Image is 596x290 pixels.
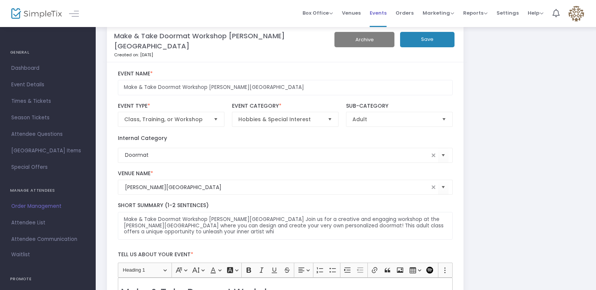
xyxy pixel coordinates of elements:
[114,247,456,263] label: Tell us about your event
[11,129,84,139] span: Attendee Questions
[325,112,335,126] button: Select
[429,151,438,160] span: clear
[11,146,84,156] span: [GEOGRAPHIC_DATA] Items
[11,96,84,106] span: Times & Tickets
[11,218,84,228] span: Attendee List
[352,116,436,123] span: Adult
[423,9,454,17] span: Marketing
[10,272,86,287] h4: PROMOTE
[211,112,221,126] button: Select
[11,162,84,172] span: Special Offers
[118,170,453,177] label: Venue Name
[11,80,84,90] span: Event Details
[334,32,394,47] button: Archive
[118,80,453,95] input: Enter Event Name
[439,112,449,126] button: Select
[429,183,438,192] span: clear
[118,263,453,278] div: Editor toolbar
[119,264,170,276] button: Heading 1
[528,9,543,17] span: Help
[124,116,208,123] span: Class, Training, or Workshop
[11,251,30,258] span: Waitlist
[497,3,519,23] span: Settings
[118,201,209,209] span: Short Summary (1-2 Sentences)
[114,52,342,58] p: Created on: [DATE]
[118,134,167,142] label: Internal Category
[125,151,429,159] input: Select Event Internal Category
[396,3,414,23] span: Orders
[10,45,86,60] h4: GENERAL
[10,183,86,198] h4: MANAGE ATTENDEES
[238,116,322,123] span: Hobbies & Special Interest
[342,3,361,23] span: Venues
[11,201,84,211] span: Order Management
[114,31,342,51] m-panel-title: Make & Take Doormat Workshop [PERSON_NAME][GEOGRAPHIC_DATA]
[232,103,339,110] label: Event Category
[438,180,449,195] button: Select
[118,103,225,110] label: Event Type
[125,183,429,191] input: Select Venue
[11,63,84,73] span: Dashboard
[346,103,453,110] label: Sub-Category
[118,71,453,77] label: Event Name
[400,32,455,47] button: Save
[11,113,84,123] span: Season Tickets
[123,266,162,275] span: Heading 1
[303,9,333,17] span: Box Office
[370,3,387,23] span: Events
[438,147,449,163] button: Select
[463,9,488,17] span: Reports
[11,234,84,244] span: Attendee Communication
